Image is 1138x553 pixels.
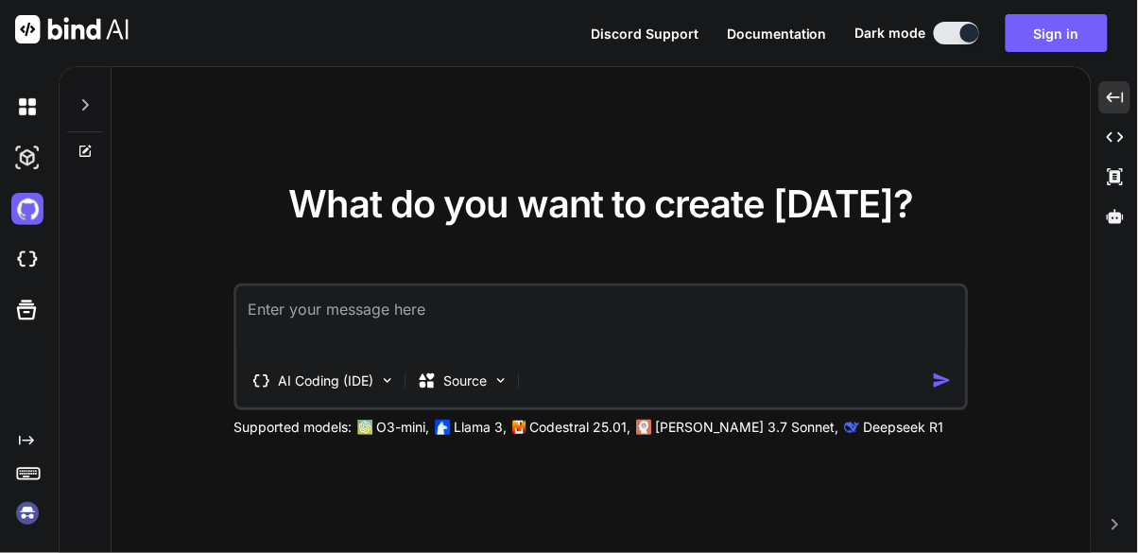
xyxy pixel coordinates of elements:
[493,372,509,389] img: Pick Models
[864,418,944,437] p: Deepseek R1
[279,372,374,390] p: AI Coding (IDE)
[455,418,508,437] p: Llama 3,
[591,26,698,42] span: Discord Support
[11,244,43,276] img: cloudideIcon
[933,371,953,390] img: icon
[377,418,430,437] p: O3-mini,
[530,418,631,437] p: Codestral 25.01,
[1006,14,1108,52] button: Sign in
[436,420,451,435] img: Llama2
[656,418,839,437] p: [PERSON_NAME] 3.7 Sonnet,
[11,497,43,529] img: signin
[15,15,129,43] img: Bind AI
[11,142,43,174] img: darkAi-studio
[727,26,827,42] span: Documentation
[727,24,827,43] button: Documentation
[234,418,353,437] p: Supported models:
[513,421,526,434] img: Mistral-AI
[11,193,43,225] img: githubDark
[289,181,914,227] span: What do you want to create [DATE]?
[11,91,43,123] img: darkChat
[591,24,698,43] button: Discord Support
[380,372,396,389] img: Pick Tools
[855,24,926,43] span: Dark mode
[358,420,373,435] img: GPT-4
[637,420,652,435] img: claude
[845,420,860,435] img: claude
[444,372,488,390] p: Source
